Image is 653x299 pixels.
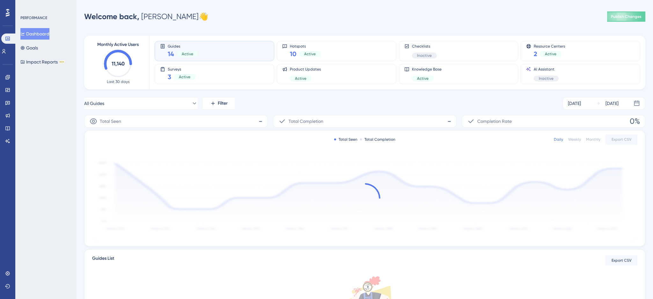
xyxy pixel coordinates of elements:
button: Export CSV [605,134,637,145]
text: 11,140 [112,61,125,67]
span: - [259,116,262,126]
span: 0% [630,116,640,126]
div: Total Seen [334,137,357,142]
span: Checklists [412,44,437,49]
span: Active [295,76,306,81]
span: - [447,116,451,126]
span: Last 30 days [107,79,129,84]
span: Export CSV [612,137,632,142]
span: Hotspots [290,44,321,48]
span: Surveys [168,67,195,71]
span: 14 [168,49,174,58]
div: [DATE] [605,100,619,107]
span: 3 [168,72,171,81]
div: [DATE] [568,100,581,107]
button: Export CSV [605,255,637,265]
span: Resource Centers [534,44,565,48]
span: Active [182,51,193,56]
span: Total Completion [289,117,323,125]
div: BETA [59,60,65,64]
span: Monthly Active Users [97,41,139,49]
span: 2 [534,49,537,58]
span: Knowledge Base [412,67,442,72]
div: Total Completion [360,137,395,142]
span: Active [179,74,190,79]
span: Inactive [539,76,554,81]
button: Goals [20,42,38,54]
button: Filter [203,97,235,110]
span: Total Seen [100,117,121,125]
span: Product Updates [290,67,321,72]
span: Welcome back, [84,12,139,21]
span: 10 [290,49,297,58]
span: Active [545,51,556,56]
span: Publish Changes [611,14,642,19]
span: Active [304,51,316,56]
span: AI Assistant [534,67,559,72]
span: Filter [218,100,228,107]
span: Guides [168,44,198,48]
div: Weekly [568,137,581,142]
button: All Guides [84,97,198,110]
div: PERFORMANCE [20,15,47,20]
span: Export CSV [612,258,632,263]
div: Monthly [586,137,600,142]
span: Active [417,76,429,81]
span: Guides List [92,255,114,266]
span: Inactive [417,53,432,58]
div: [PERSON_NAME] 👋 [84,11,208,22]
button: Impact ReportsBETA [20,56,65,68]
span: Completion Rate [477,117,512,125]
span: All Guides [84,100,104,107]
button: Dashboard [20,28,49,40]
button: Publish Changes [607,11,645,22]
div: Daily [554,137,563,142]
